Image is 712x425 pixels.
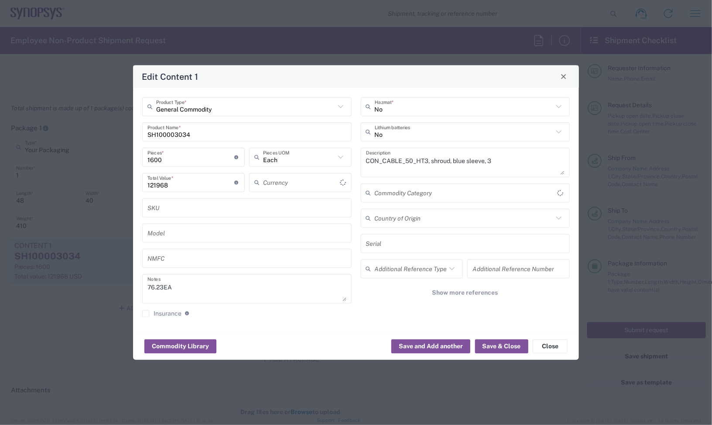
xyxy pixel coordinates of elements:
[391,340,470,354] button: Save and Add another
[558,70,570,82] button: Close
[142,70,199,83] h4: Edit Content 1
[432,288,498,296] span: Show more references
[142,310,181,317] label: Insurance
[533,340,568,354] button: Close
[144,340,216,354] button: Commodity Library
[475,340,528,354] button: Save & Close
